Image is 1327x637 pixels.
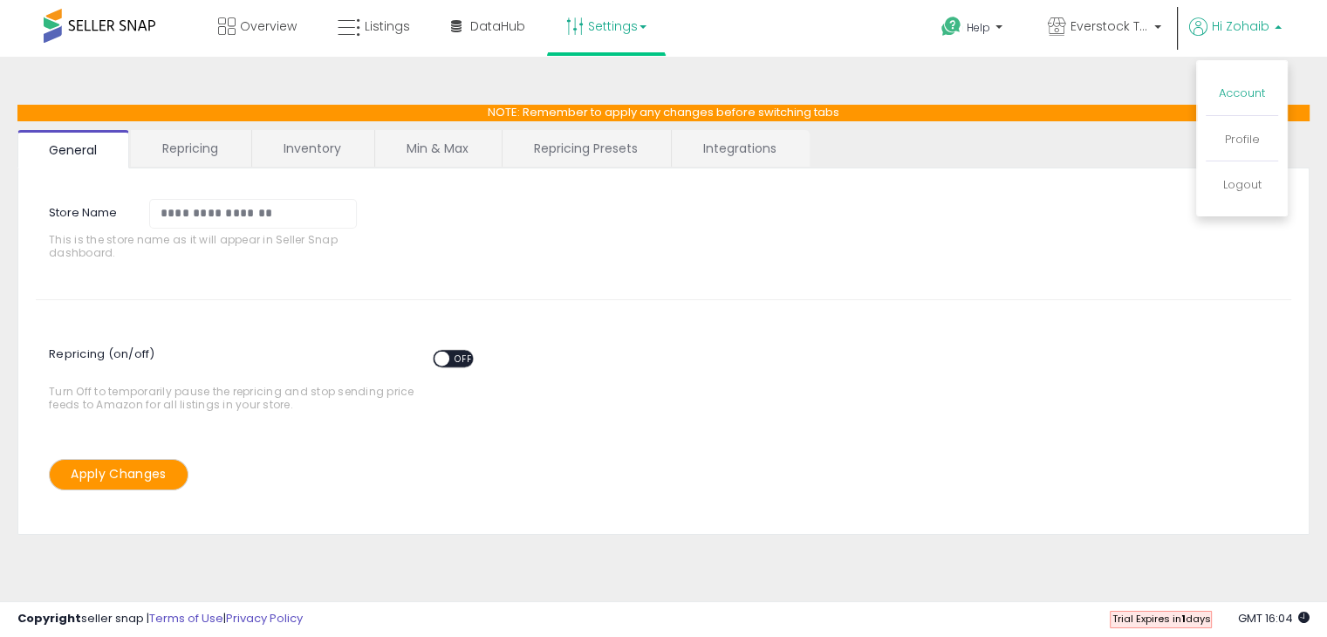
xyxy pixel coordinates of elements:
[503,130,669,167] a: Repricing Presets
[49,233,367,260] span: This is the store name as it will appear in Seller Snap dashboard.
[1223,176,1262,193] a: Logout
[365,17,410,35] span: Listings
[967,20,990,35] span: Help
[1070,17,1149,35] span: Everstock Trading
[49,341,423,412] span: Turn Off to temporarily pause the repricing and stop sending price feeds to Amazon for all listin...
[1112,612,1210,626] span: Trial Expires in days
[449,351,477,366] span: OFF
[17,130,129,168] a: General
[49,459,188,490] button: Apply Changes
[17,610,81,627] strong: Copyright
[672,130,808,167] a: Integrations
[1212,17,1269,35] span: Hi Zohaib
[131,130,250,167] a: Repricing
[17,105,1310,121] p: NOTE: Remember to apply any changes before switching tabs
[1219,85,1265,101] a: Account
[1238,610,1310,627] span: 2025-10-8 16:04 GMT
[1180,612,1185,626] b: 1
[36,199,136,222] label: Store Name
[17,611,303,627] div: seller snap | |
[1225,131,1260,147] a: Profile
[375,130,500,167] a: Min & Max
[470,17,525,35] span: DataHub
[240,17,297,35] span: Overview
[927,3,1020,57] a: Help
[941,16,962,38] i: Get Help
[252,130,373,167] a: Inventory
[149,610,223,627] a: Terms of Use
[1189,17,1282,57] a: Hi Zohaib
[49,337,489,385] span: Repricing (on/off)
[226,610,303,627] a: Privacy Policy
